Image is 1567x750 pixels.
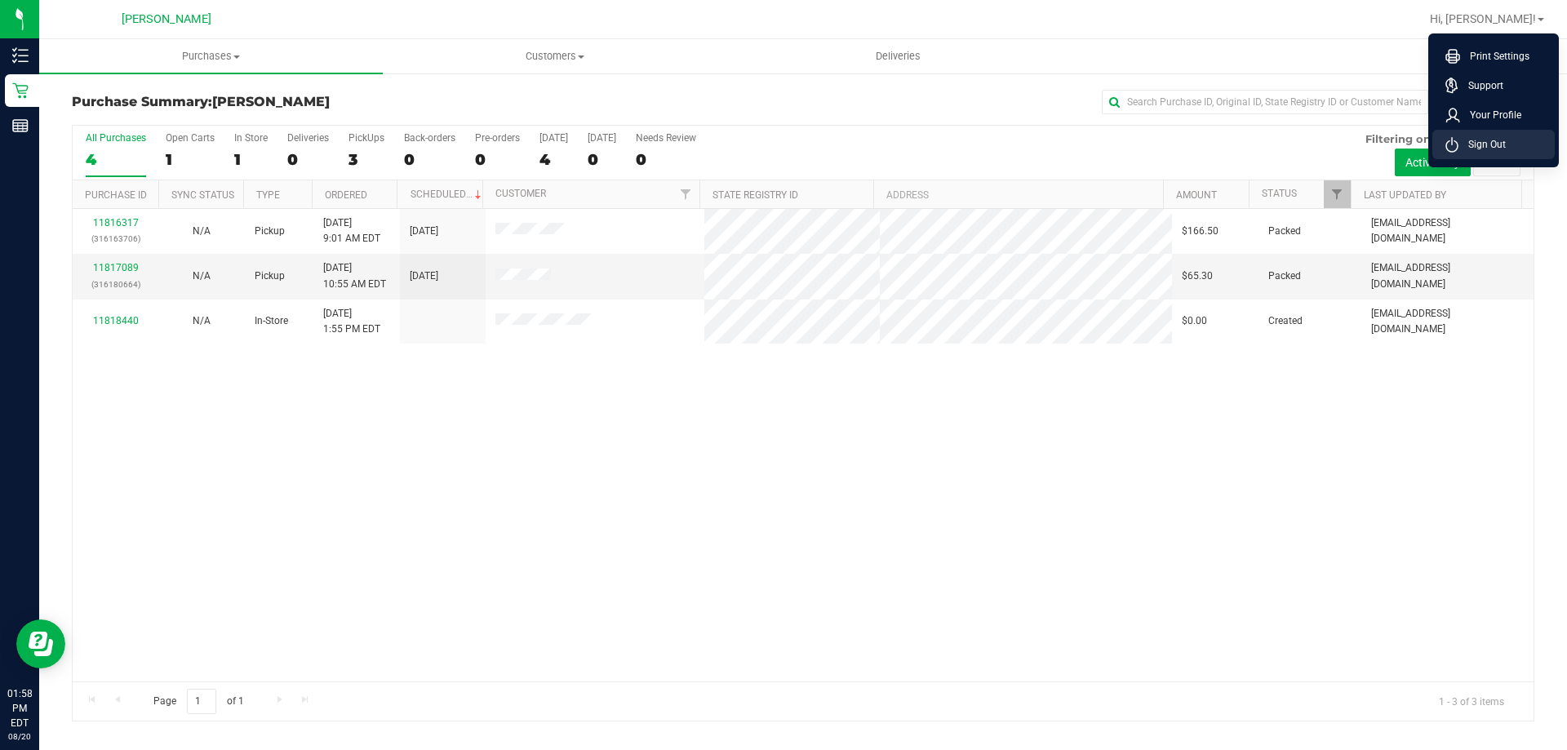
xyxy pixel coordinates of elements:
span: Filtering on status: [1365,132,1472,145]
div: [DATE] [539,132,568,144]
span: Packed [1268,268,1301,284]
p: (316180664) [82,277,149,292]
span: Print Settings [1460,48,1529,64]
span: [EMAIL_ADDRESS][DOMAIN_NAME] [1371,215,1524,246]
a: Purchases [39,39,383,73]
div: All Purchases [86,132,146,144]
div: 0 [588,150,616,169]
span: [DATE] 9:01 AM EDT [323,215,380,246]
span: Hi, [PERSON_NAME]! [1430,12,1536,25]
button: N/A [193,268,211,284]
a: Amount [1176,189,1217,201]
th: Address [873,180,1163,209]
span: [DATE] [410,224,438,239]
div: Open Carts [166,132,215,144]
a: Filter [1324,180,1351,208]
div: Needs Review [636,132,696,144]
div: In Store [234,132,268,144]
span: $0.00 [1182,313,1207,329]
span: Not Applicable [193,225,211,237]
div: 0 [287,150,329,169]
span: [EMAIL_ADDRESS][DOMAIN_NAME] [1371,260,1524,291]
span: Deliveries [854,49,943,64]
input: 1 [187,689,216,714]
button: N/A [193,224,211,239]
span: [PERSON_NAME] [122,12,211,26]
a: State Registry ID [712,189,798,201]
a: Scheduled [411,189,485,200]
span: [EMAIL_ADDRESS][DOMAIN_NAME] [1371,306,1524,337]
li: Sign Out [1432,130,1555,159]
a: Ordered [325,189,367,201]
span: [DATE] 10:55 AM EDT [323,260,386,291]
input: Search Purchase ID, Original ID, State Registry ID or Customer Name... [1102,90,1428,114]
h3: Purchase Summary: [72,95,559,109]
a: 11817089 [93,262,139,273]
a: Support [1445,78,1548,94]
p: 01:58 PM EDT [7,686,32,730]
span: [DATE] [410,268,438,284]
span: Not Applicable [193,270,211,282]
a: Purchase ID [85,189,147,201]
a: 11818440 [93,315,139,326]
span: $166.50 [1182,224,1219,239]
a: Last Updated By [1364,189,1446,201]
div: Pre-orders [475,132,520,144]
a: Filter [673,180,699,208]
span: Purchases [39,49,383,64]
div: Deliveries [287,132,329,144]
div: 1 [234,150,268,169]
a: Customers [383,39,726,73]
span: Packed [1268,224,1301,239]
button: N/A [193,313,211,329]
div: 3 [348,150,384,169]
div: 0 [404,150,455,169]
div: 0 [636,150,696,169]
span: In-Store [255,313,288,329]
div: 4 [539,150,568,169]
span: Page of 1 [140,689,257,714]
span: Customers [384,49,726,64]
button: Active only [1395,149,1471,176]
div: 4 [86,150,146,169]
span: Not Applicable [193,315,211,326]
div: 0 [475,150,520,169]
inline-svg: Reports [12,118,29,134]
iframe: Resource center [16,619,65,668]
a: Status [1262,188,1297,199]
a: Customer [495,188,546,199]
div: PickUps [348,132,384,144]
p: (316163706) [82,231,149,246]
p: 08/20 [7,730,32,743]
span: Pickup [255,268,285,284]
inline-svg: Inventory [12,47,29,64]
span: [DATE] 1:55 PM EDT [323,306,380,337]
div: Back-orders [404,132,455,144]
a: Sync Status [171,189,234,201]
span: Sign Out [1458,136,1506,153]
span: [PERSON_NAME] [212,94,330,109]
div: 1 [166,150,215,169]
a: Deliveries [726,39,1070,73]
span: Pickup [255,224,285,239]
span: 1 - 3 of 3 items [1426,689,1517,713]
a: 11816317 [93,217,139,229]
div: [DATE] [588,132,616,144]
span: Created [1268,313,1303,329]
a: Type [256,189,280,201]
span: Your Profile [1460,107,1521,123]
span: Support [1458,78,1503,94]
span: $65.30 [1182,268,1213,284]
inline-svg: Retail [12,82,29,99]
